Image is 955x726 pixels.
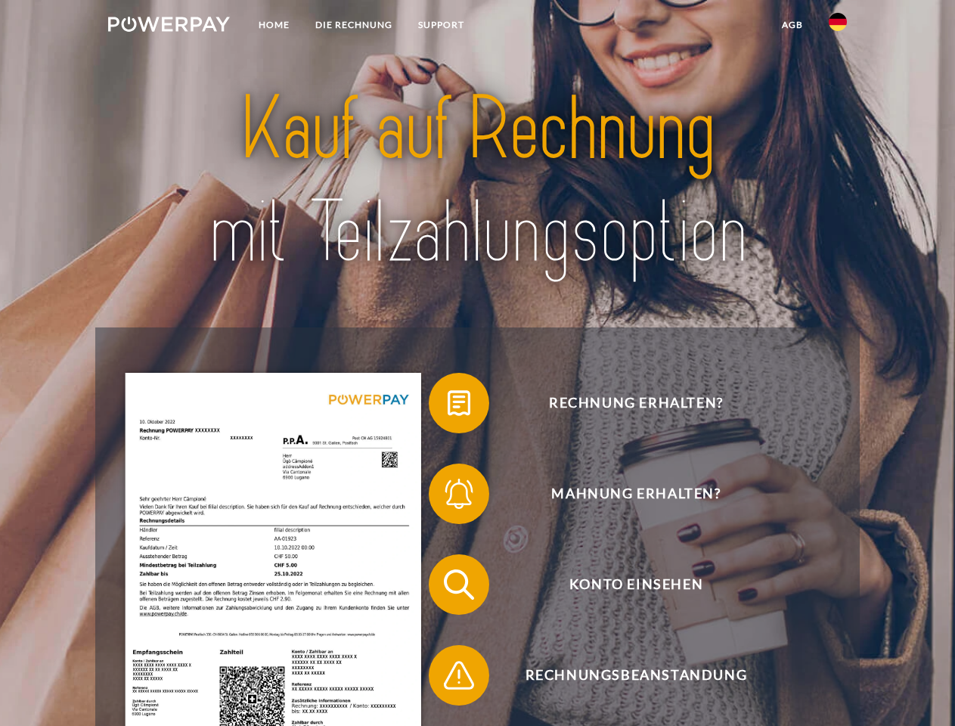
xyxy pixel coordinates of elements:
span: Rechnung erhalten? [451,373,821,433]
button: Rechnung erhalten? [429,373,822,433]
img: logo-powerpay-white.svg [108,17,230,32]
button: Rechnungsbeanstandung [429,645,822,706]
img: title-powerpay_de.svg [144,73,811,290]
img: qb_search.svg [440,566,478,603]
img: qb_bill.svg [440,384,478,422]
button: Mahnung erhalten? [429,464,822,524]
img: de [829,13,847,31]
img: qb_bell.svg [440,475,478,513]
a: Home [246,11,302,39]
a: SUPPORT [405,11,477,39]
a: DIE RECHNUNG [302,11,405,39]
span: Mahnung erhalten? [451,464,821,524]
span: Rechnungsbeanstandung [451,645,821,706]
span: Konto einsehen [451,554,821,615]
img: qb_warning.svg [440,656,478,694]
button: Konto einsehen [429,554,822,615]
a: agb [769,11,816,39]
